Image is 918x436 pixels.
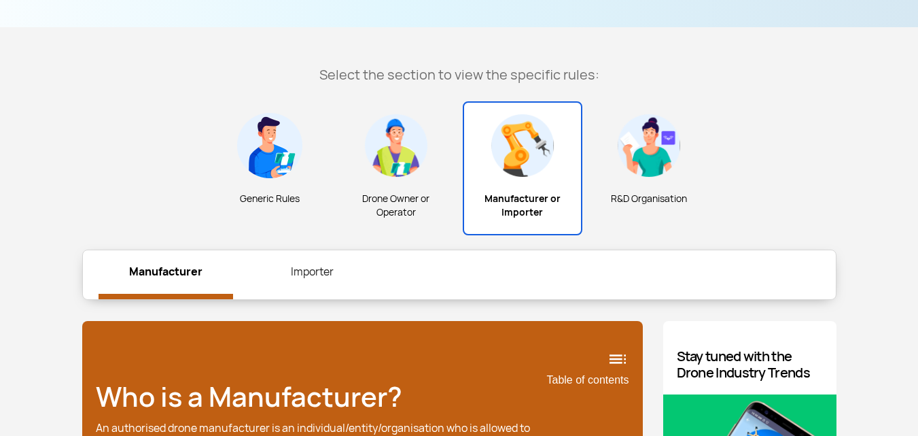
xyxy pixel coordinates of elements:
span: Manufacturer or Importer [469,192,576,219]
h4: Stay tuned with the Drone Industry Trends [677,348,823,381]
img: Manufacturer or Importer [490,113,555,178]
h2: Who is a Manufacturer? [96,381,539,414]
span: Table of contents [538,373,629,387]
span: Generic Rules [215,192,325,205]
img: Generic Rules [237,113,302,178]
img: Drone Owner or <br/> Operator [364,113,429,178]
span: Drone Owner or Operator [341,192,451,219]
span: R&D Organisation [594,192,704,205]
a: Importer [245,250,380,294]
a: Manufacturer [99,250,233,299]
img: R&D Organisation [616,113,682,178]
